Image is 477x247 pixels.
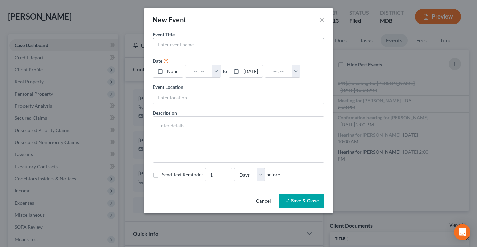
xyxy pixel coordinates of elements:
div: Open Intercom Messenger [454,224,470,240]
label: Event Location [153,83,183,91]
label: Description [153,109,177,116]
button: Save & Close [279,194,324,208]
input: Enter location... [153,91,324,104]
label: to [223,68,227,75]
input: Enter event name... [153,38,324,51]
span: New Event [153,15,187,24]
span: before [266,171,280,178]
span: Event Title [153,32,175,37]
a: None [153,65,183,78]
button: Cancel [251,195,276,208]
input: -- [205,168,232,181]
input: -- : -- [185,65,212,78]
label: Date [153,57,162,64]
label: Send Text Reminder [162,171,203,178]
a: [DATE] [229,65,263,78]
button: × [320,15,324,24]
input: -- : -- [265,65,292,78]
